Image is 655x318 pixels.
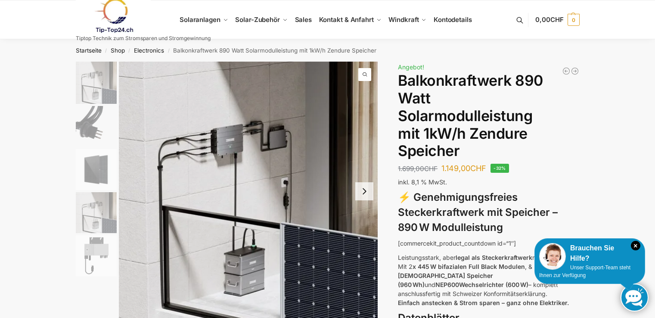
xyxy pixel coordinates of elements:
span: Windkraft [388,16,419,24]
span: Sales [295,16,312,24]
bdi: 1.699,00 [398,165,438,173]
a: 0,00CHF 0 [535,7,579,33]
a: Kontakt & Anfahrt [315,0,385,39]
strong: x 445 W bifazialen Full Black Modulen [413,263,525,270]
i: Schließen [631,241,640,250]
span: CHF [424,165,438,173]
span: / [125,47,134,54]
span: Kontodetails [434,16,472,24]
div: Brauchen Sie Hilfe? [539,243,640,264]
span: 0,00 [535,16,563,24]
a: Kontodetails [430,0,475,39]
img: Zendure-solar-flow-Batteriespeicher für Balkonkraftwerke [76,62,117,104]
span: 0 [568,14,580,26]
nav: Breadcrumb [60,39,595,62]
img: Anschlusskabel-3meter_schweizer-stecker [76,106,117,147]
bdi: 1.149,00 [441,164,486,173]
span: Angebot! [398,63,424,71]
span: / [164,47,173,54]
span: Kontakt & Anfahrt [319,16,374,24]
span: Unser Support-Team steht Ihnen zur Verfügung [539,265,630,278]
span: CHF [470,164,486,173]
p: Tiptop Technik zum Stromsparen und Stromgewinnung [76,36,211,41]
strong: Einfach anstecken & Strom sparen – ganz ohne Elektriker. [398,299,569,306]
button: Next slide [355,182,373,200]
span: -32% [490,164,509,173]
span: inkl. 8,1 % MwSt. [398,178,447,186]
img: Maysun [76,149,117,190]
a: Shop [111,47,125,54]
a: Windkraft [385,0,430,39]
span: Solar-Zubehör [235,16,280,24]
strong: [DEMOGRAPHIC_DATA] Speicher (960 Wh) [398,272,493,288]
img: Customer service [539,243,566,270]
span: CHF [550,16,564,24]
a: Steckerkraftwerk mit 4 KW Speicher und 8 Solarmodulen mit 3600 Watt [571,67,579,75]
a: Electronics [134,47,164,54]
a: Solar-Zubehör [232,0,291,39]
img: Zendure-solar-flow-Batteriespeicher für Balkonkraftwerke [76,192,117,233]
p: Leistungsstark, aber nutzbar! Mit 2 , & und – komplett anschlussfertig mit Schweizer Konformitäts... [398,253,579,307]
strong: NEP600Wechselrichter (600 W) [435,281,528,288]
a: Sales [291,0,315,39]
span: / [102,47,111,54]
a: Startseite [76,47,102,54]
img: nep-microwechselrichter-600w [76,235,117,276]
h1: Balkonkraftwerk 890 Watt Solarmodulleistung mit 1kW/h Zendure Speicher [398,72,579,160]
span: Solaranlagen [180,16,220,24]
p: [commercekit_product_countdown id=“1″] [398,239,579,248]
h3: ⚡ Genehmigungsfreies Steckerkraftwerk mit Speicher – 890 W Modulleistung [398,190,579,235]
a: Balkonkraftwerk 890 Watt Solarmodulleistung mit 2kW/h Zendure Speicher [562,67,571,75]
strong: legal als Steckerkraftwerk [456,254,532,261]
